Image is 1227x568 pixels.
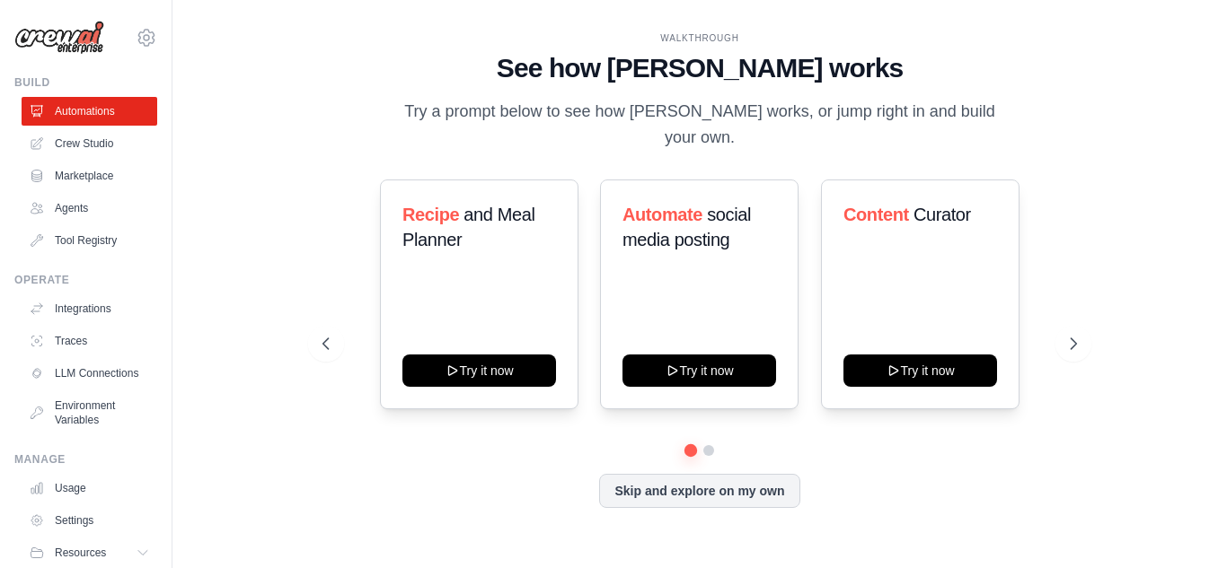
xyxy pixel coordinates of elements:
div: Operate [14,273,157,287]
button: Try it now [402,354,556,387]
span: Recipe [402,205,459,224]
span: Resources [55,546,106,560]
a: Agents [22,194,157,223]
img: Logo [14,21,104,55]
a: Environment Variables [22,391,157,434]
span: Curator [914,205,971,224]
div: Build [14,75,157,90]
a: Integrations [22,294,157,323]
p: Try a prompt below to see how [PERSON_NAME] works, or jump right in and build your own. [398,99,1002,152]
span: Automate [622,205,702,224]
a: Marketplace [22,162,157,190]
a: Usage [22,474,157,502]
a: Settings [22,506,157,535]
div: WALKTHROUGH [322,31,1077,45]
a: Automations [22,97,157,126]
span: and Meal Planner [402,205,534,249]
div: Manage [14,452,157,467]
h1: See how [PERSON_NAME] works [322,52,1077,84]
a: Traces [22,327,157,355]
a: Crew Studio [22,129,157,158]
button: Try it now [843,354,997,387]
span: Content [843,205,909,224]
button: Skip and explore on my own [599,474,799,508]
button: Try it now [622,354,776,387]
button: Resources [22,538,157,567]
a: LLM Connections [22,359,157,388]
a: Tool Registry [22,226,157,255]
